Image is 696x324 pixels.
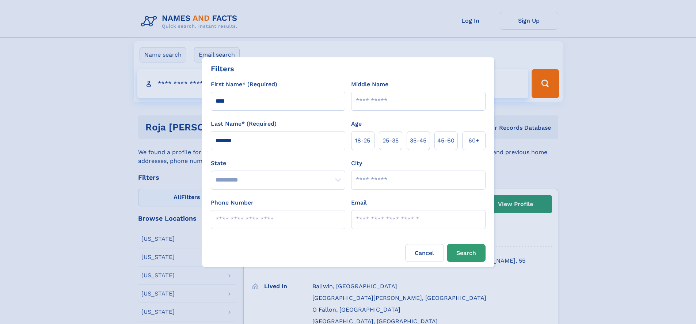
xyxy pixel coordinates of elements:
label: Age [351,119,362,128]
label: Middle Name [351,80,388,89]
label: Email [351,198,367,207]
label: First Name* (Required) [211,80,277,89]
label: State [211,159,345,168]
label: Last Name* (Required) [211,119,277,128]
span: 35‑45 [410,136,426,145]
button: Search [447,244,486,262]
span: 18‑25 [355,136,370,145]
span: 45‑60 [437,136,455,145]
label: Cancel [405,244,444,262]
label: City [351,159,362,168]
span: 60+ [468,136,479,145]
span: 25‑35 [383,136,399,145]
label: Phone Number [211,198,254,207]
div: Filters [211,63,234,74]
